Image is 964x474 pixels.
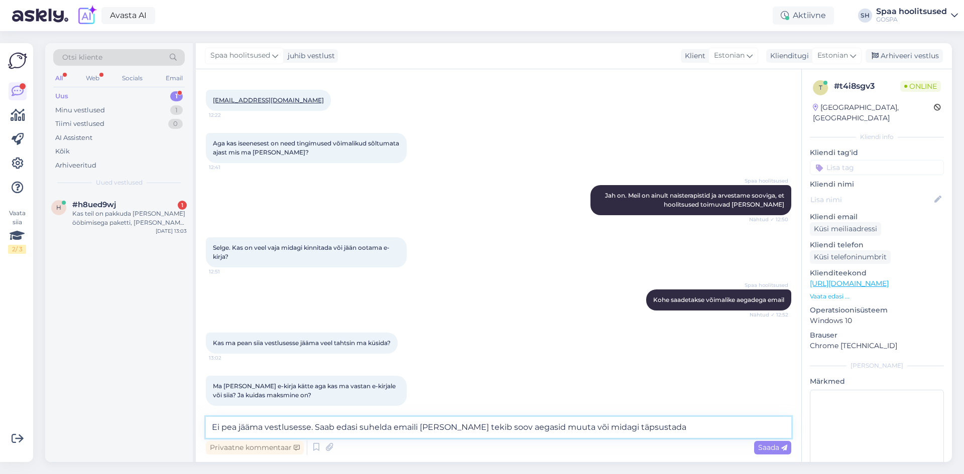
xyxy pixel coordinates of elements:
div: Minu vestlused [55,105,105,115]
span: Nähtud ✓ 12:50 [749,216,788,223]
span: 13:03 [209,406,247,414]
input: Lisa nimi [810,194,932,205]
span: 13:02 [209,354,247,362]
div: [PERSON_NAME] [810,361,944,370]
div: Spaa hoolitsused [876,8,947,16]
p: Märkmed [810,376,944,387]
span: Online [900,81,941,92]
div: Klient [681,51,705,61]
div: Privaatne kommentaar [206,441,304,454]
span: h [56,204,61,211]
div: Email [164,72,185,85]
p: Operatsioonisüsteem [810,305,944,315]
p: Windows 10 [810,315,944,326]
div: Aktiivne [773,7,834,25]
div: Küsi telefoninumbrit [810,250,891,264]
div: Kliendi info [810,132,944,141]
div: Klienditugi [766,51,809,61]
div: AI Assistent [55,133,92,143]
span: Estonian [817,50,848,61]
span: 12:41 [209,164,247,171]
img: explore-ai [76,5,97,26]
p: Kliendi tag'id [810,147,944,158]
div: Uus [55,91,68,101]
div: Web [84,72,101,85]
span: Spaa hoolitsused [210,50,270,61]
p: Chrome [TECHNICAL_ID] [810,341,944,351]
input: Lisa tag [810,160,944,175]
p: Kliendi nimi [810,179,944,190]
a: [URL][DOMAIN_NAME] [810,279,889,288]
div: Arhiveeri vestlus [866,49,943,63]
div: Kõik [55,146,70,156]
span: Kohe saadetakse võimalike aegadega email [653,296,784,303]
span: t [819,84,822,91]
a: Avasta AI [101,7,155,24]
textarea: Ei pea jääma vestlusesse. Saab edasi suhelda emaili [PERSON_NAME] tekib soov aegasid muuta või mi... [206,417,791,438]
p: Kliendi email [810,212,944,222]
span: Estonian [714,50,745,61]
span: 12:51 [209,268,247,275]
div: All [53,72,65,85]
div: Vaata siia [8,209,26,254]
span: Aga kas iseenesest on need tingimused võimalikud sõltumata ajast mis ma [PERSON_NAME]? [213,139,401,156]
div: SH [858,9,872,23]
p: Kliendi telefon [810,240,944,250]
p: Klienditeekond [810,268,944,278]
span: 12:22 [209,111,247,119]
span: Saada [758,443,787,452]
div: 0 [168,119,183,129]
div: 1 [178,201,187,210]
span: Selge. Kas on veel vaja midagi kinnitada või jään ootama e-kirja? [213,244,390,260]
span: Spaa hoolitsused [745,281,788,289]
div: Arhiveeritud [55,161,96,171]
div: 1 [170,91,183,101]
span: Jah on. Meil on ainult naisterapistid ja arvestame sooviga, et hoolitsused toimuvad [PERSON_NAME] [605,192,786,208]
div: Socials [120,72,145,85]
p: Vaata edasi ... [810,292,944,301]
span: Uued vestlused [96,178,143,187]
div: juhib vestlust [284,51,335,61]
span: Kas ma pean siia vestlusesse jääma veel tahtsin ma küsida? [213,339,391,347]
span: Ma [PERSON_NAME] e-kirja kätte aga kas ma vastan e-kirjale või siia? Ja kuidas maksmine on? [213,382,397,399]
div: [GEOGRAPHIC_DATA], [GEOGRAPHIC_DATA] [813,102,934,123]
div: GOSPA [876,16,947,24]
span: Otsi kliente [62,52,102,63]
p: Brauser [810,330,944,341]
img: Askly Logo [8,51,27,70]
div: 1 [170,105,183,115]
div: Tiimi vestlused [55,119,104,129]
span: Nähtud ✓ 12:52 [750,311,788,319]
div: # t4i8sgv3 [834,80,900,92]
span: #h8ued9wj [72,200,116,209]
a: Spaa hoolitsusedGOSPA [876,8,958,24]
div: 2 / 3 [8,245,26,254]
span: Spaa hoolitsused [745,177,788,185]
a: [EMAIL_ADDRESS][DOMAIN_NAME] [213,96,324,104]
div: Kas teil on pakkuda [PERSON_NAME] ööbimisega paketti, [PERSON_NAME] inimesele? [72,209,187,227]
div: [DATE] 13:03 [156,227,187,235]
div: Küsi meiliaadressi [810,222,881,236]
